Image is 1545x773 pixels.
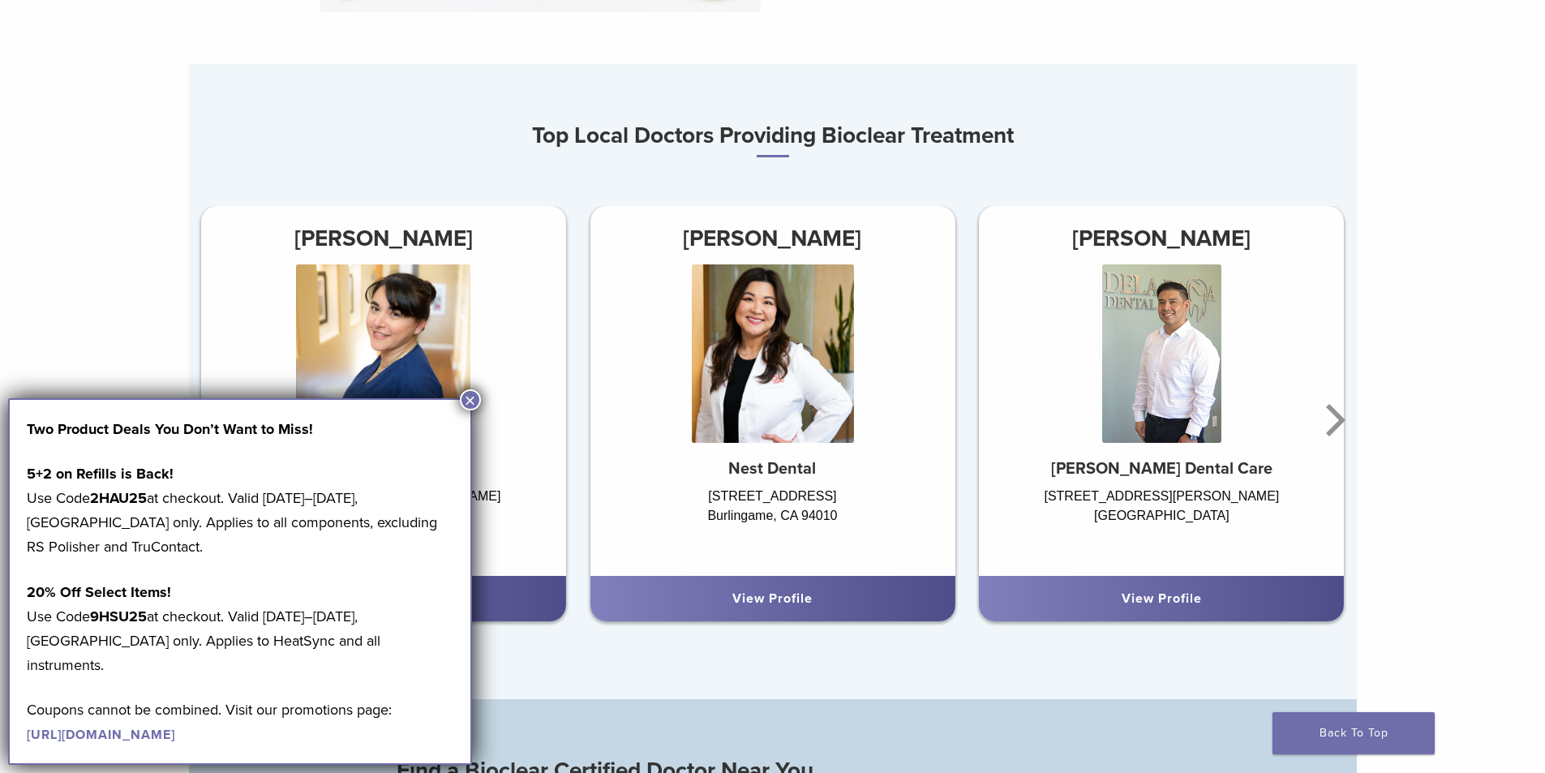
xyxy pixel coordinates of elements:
[27,698,453,746] p: Coupons cannot be combined. Visit our promotions page:
[201,219,566,258] h3: [PERSON_NAME]
[90,608,147,625] strong: 9HSU25
[1272,712,1435,754] a: Back To Top
[296,264,470,443] img: Dr. Maryam Tabor
[1102,264,1221,443] img: Andrew Dela Rama
[979,219,1344,258] h3: [PERSON_NAME]
[27,727,175,743] a: [URL][DOMAIN_NAME]
[27,583,171,601] strong: 20% Off Select Items!
[460,389,481,410] button: Close
[90,489,147,507] strong: 2HAU25
[27,462,453,559] p: Use Code at checkout. Valid [DATE]–[DATE], [GEOGRAPHIC_DATA] only. Applies to all components, exc...
[590,487,955,560] div: [STREET_ADDRESS] Burlingame, CA 94010
[979,487,1344,560] div: [STREET_ADDRESS][PERSON_NAME] [GEOGRAPHIC_DATA]
[1122,590,1202,607] a: View Profile
[1051,459,1272,479] strong: [PERSON_NAME] Dental Care
[590,219,955,258] h3: [PERSON_NAME]
[691,264,853,443] img: DR. Jennifer Chew
[732,590,813,607] a: View Profile
[27,420,313,438] strong: Two Product Deals You Don’t Want to Miss!
[197,371,230,469] button: Previous
[189,116,1357,157] h3: Top Local Doctors Providing Bioclear Treatment
[27,580,453,677] p: Use Code at checkout. Valid [DATE]–[DATE], [GEOGRAPHIC_DATA] only. Applies to HeatSync and all in...
[728,459,816,479] strong: Nest Dental
[1316,371,1349,469] button: Next
[27,465,174,483] strong: 5+2 on Refills is Back!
